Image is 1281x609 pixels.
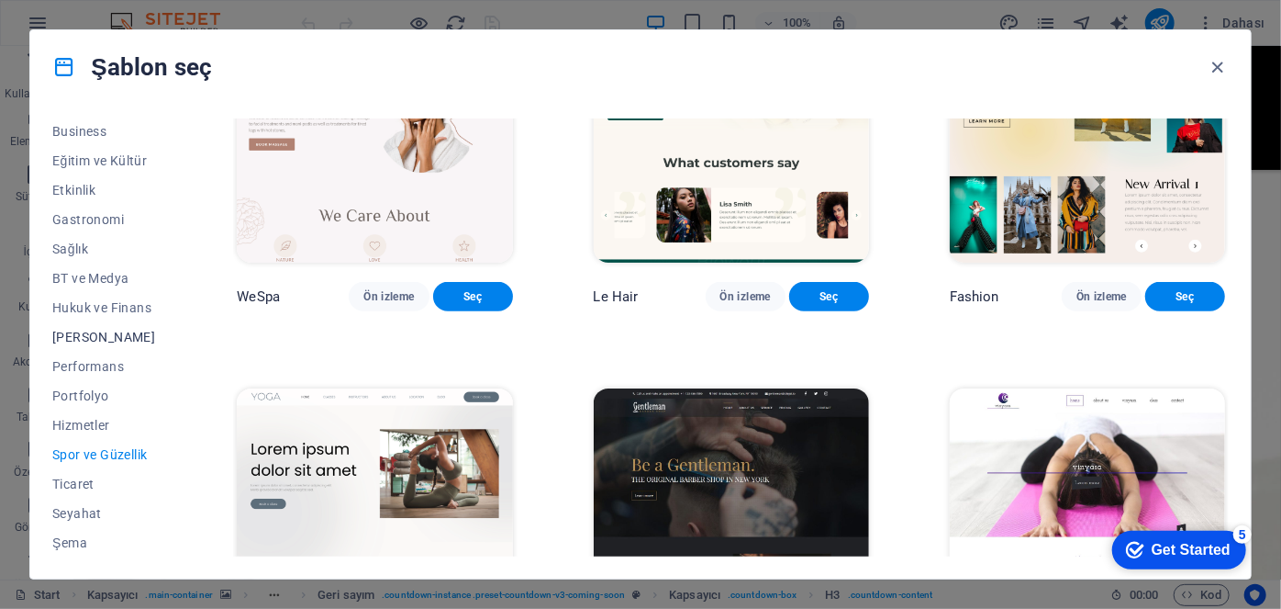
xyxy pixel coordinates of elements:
img: Le Hair [594,9,869,264]
span: Hizmetler [52,418,156,433]
span: Sağlık [52,242,156,256]
p: WeSpa [237,288,280,306]
p: Le Hair [594,288,639,306]
button: Seç [1145,282,1225,311]
span: [PERSON_NAME] [52,330,156,344]
span: Ön izleme [363,289,414,304]
button: Performans [52,352,156,381]
button: Spor ve Güzellik [52,440,156,469]
span: Portfolyo [52,389,156,403]
img: WeSpa [237,9,512,264]
span: Ticaret [52,477,156,491]
button: Ön izleme [706,282,785,311]
span: Spor ve Güzellik [52,447,156,462]
button: Hukuk ve Finans [52,293,156,322]
button: Seç [433,282,513,311]
button: BT ve Medya [52,264,156,293]
button: Portfolyo [52,381,156,411]
span: Seç [804,289,854,304]
span: Eğitim ve Kültür [52,153,156,168]
span: Gastronomi [52,212,156,227]
button: [PERSON_NAME] [52,322,156,352]
button: Gastronomi [52,205,156,234]
div: Get Started [54,20,133,37]
span: BT ve Medya [52,271,156,286]
img: Fashion [950,9,1225,264]
div: 5 [136,4,154,22]
span: Seç [448,289,498,304]
div: Get Started 5 items remaining, 0% complete [15,9,149,48]
button: Şema [52,528,156,558]
button: Eğitim ve Kültür [52,146,156,175]
button: Etkinlik [52,175,156,205]
button: Seç [789,282,869,311]
button: Sağlık [52,234,156,264]
span: Ön izleme [720,289,771,304]
button: Business [52,117,156,146]
span: Hukuk ve Finans [52,300,156,315]
h4: Şablon seç [52,52,212,82]
span: Seç [1160,289,1210,304]
button: Ticaret [52,469,156,499]
span: Şema [52,536,156,550]
button: Hizmetler [52,411,156,440]
span: Seyahat [52,506,156,521]
span: Ön izleme [1076,289,1127,304]
span: Etkinlik [52,183,156,197]
button: Ön izleme [349,282,429,311]
p: Fashion [950,288,999,306]
button: Ön izleme [1062,282,1142,311]
span: Performans [52,359,156,374]
button: Seyahat [52,499,156,528]
span: Business [52,124,156,139]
